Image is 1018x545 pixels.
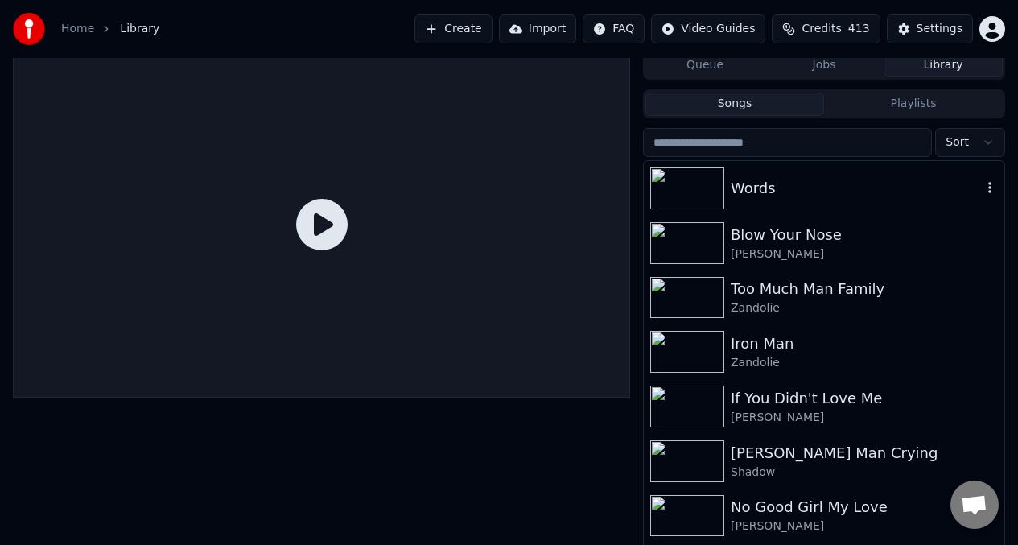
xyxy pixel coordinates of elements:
[731,442,998,464] div: [PERSON_NAME] Man Crying
[645,93,824,116] button: Songs
[414,14,493,43] button: Create
[731,300,998,316] div: Zandolie
[731,177,982,200] div: Words
[61,21,94,37] a: Home
[13,13,45,45] img: youka
[848,21,870,37] span: 413
[731,496,998,518] div: No Good Girl My Love
[884,54,1003,77] button: Library
[772,14,880,43] button: Credits413
[950,481,999,529] div: Open chat
[731,224,998,246] div: Blow Your Nose
[887,14,973,43] button: Settings
[731,387,998,410] div: If You Didn't Love Me
[731,518,998,535] div: [PERSON_NAME]
[731,246,998,262] div: [PERSON_NAME]
[731,278,998,300] div: Too Much Man Family
[765,54,884,77] button: Jobs
[645,54,765,77] button: Queue
[946,134,969,151] span: Sort
[120,21,159,37] span: Library
[917,21,962,37] div: Settings
[61,21,159,37] nav: breadcrumb
[731,355,998,371] div: Zandolie
[802,21,841,37] span: Credits
[499,14,576,43] button: Import
[731,410,998,426] div: [PERSON_NAME]
[583,14,645,43] button: FAQ
[824,93,1003,116] button: Playlists
[731,464,998,481] div: Shadow
[731,332,998,355] div: Iron Man
[651,14,765,43] button: Video Guides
